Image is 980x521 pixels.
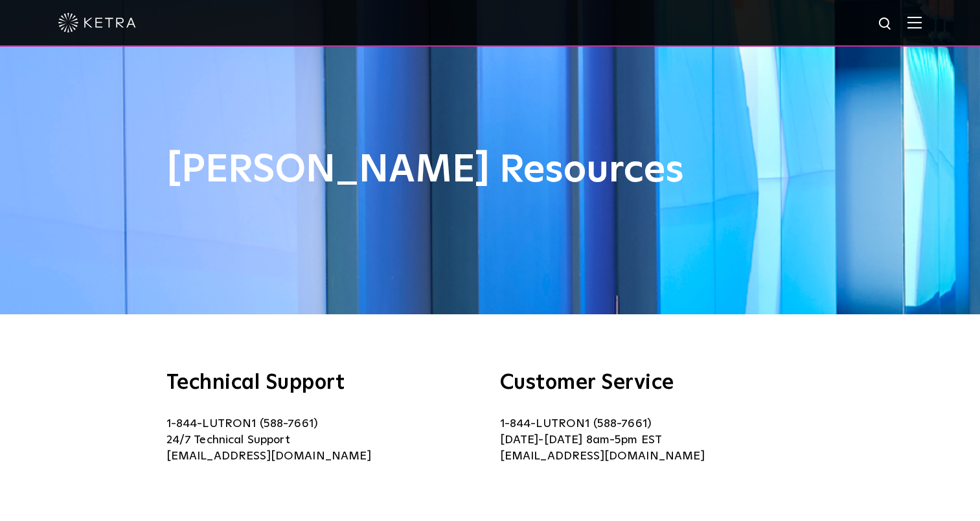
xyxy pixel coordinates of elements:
[500,416,814,465] p: 1-844-LUTRON1 (588-7661) [DATE]-[DATE] 8am-5pm EST [EMAIL_ADDRESS][DOMAIN_NAME]
[166,149,814,192] h1: [PERSON_NAME] Resources
[500,373,814,393] h3: Customer Service
[166,416,481,465] p: 1-844-LUTRON1 (588-7661) 24/7 Technical Support
[58,13,136,32] img: ketra-logo-2019-white
[878,16,894,32] img: search icon
[907,16,922,29] img: Hamburger%20Nav.svg
[166,373,481,393] h3: Technical Support
[166,450,371,462] a: [EMAIL_ADDRESS][DOMAIN_NAME]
